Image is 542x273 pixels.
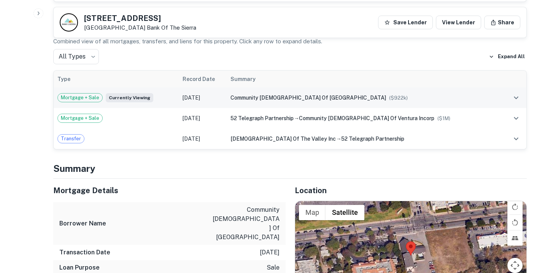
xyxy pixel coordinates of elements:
button: Show street map [299,205,326,220]
td: [DATE] [179,129,227,149]
h5: [STREET_ADDRESS] [84,14,196,22]
div: → [230,114,497,122]
button: expand row [510,132,523,145]
h5: Mortgage Details [53,185,286,196]
button: Show satellite imagery [326,205,364,220]
span: community [DEMOGRAPHIC_DATA] of ventura incorp [299,115,434,121]
button: Expand All [487,51,527,62]
span: 52 telegraph partnership [341,136,404,142]
p: [DATE] [260,248,280,257]
button: expand row [510,112,523,125]
span: ($ 922k ) [389,95,408,101]
a: Bank Of The Sierra [147,24,196,31]
p: sale [267,263,280,272]
h4: Summary [53,162,527,175]
th: Type [54,71,179,87]
span: Transfer [58,135,84,143]
span: 52 telegraph partnership [230,115,294,121]
p: community [DEMOGRAPHIC_DATA] of [GEOGRAPHIC_DATA] [211,205,280,242]
span: ($ 1M ) [437,116,450,121]
td: [DATE] [179,87,227,108]
th: Summary [227,71,501,87]
button: Rotate map clockwise [507,199,523,214]
a: View Lender [436,16,481,29]
iframe: Chat Widget [504,212,542,249]
h5: Location [295,185,527,196]
td: [DATE] [179,108,227,129]
button: Share [484,16,520,29]
div: All Types [53,49,99,64]
span: [DEMOGRAPHIC_DATA] of the valley inc [230,136,336,142]
p: Combined view of all mortgages, transfers, and liens for this property. Click any row to expand d... [53,37,527,46]
button: expand row [510,91,523,104]
button: Save Lender [378,16,433,29]
h6: Transaction Date [59,248,110,257]
p: [GEOGRAPHIC_DATA] [84,24,196,31]
div: → [230,135,497,143]
h6: Borrower Name [59,219,106,228]
h6: Loan Purpose [59,263,100,272]
span: Currently viewing [106,93,153,102]
span: Mortgage + Sale [58,94,102,102]
span: Mortgage + Sale [58,114,102,122]
button: Map camera controls [507,258,523,273]
th: Record Date [179,71,227,87]
span: community [DEMOGRAPHIC_DATA] of [GEOGRAPHIC_DATA] [230,95,386,101]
